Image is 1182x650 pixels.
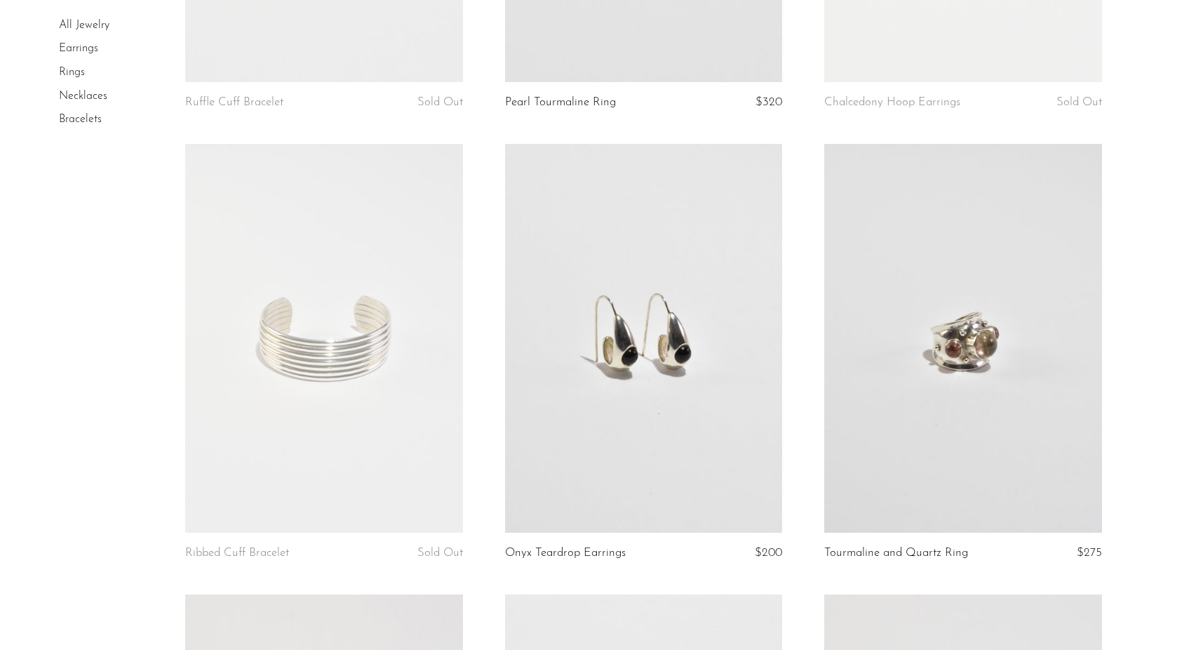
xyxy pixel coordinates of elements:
[185,96,283,109] a: Ruffle Cuff Bracelet
[59,20,109,31] a: All Jewelry
[59,91,107,102] a: Necklaces
[59,67,85,78] a: Rings
[1056,96,1102,108] span: Sold Out
[824,96,960,109] a: Chalcedony Hoop Earrings
[59,44,98,55] a: Earrings
[755,547,782,559] span: $200
[185,547,289,559] a: Ribbed Cuff Bracelet
[417,547,463,559] span: Sold Out
[59,114,102,125] a: Bracelets
[824,547,968,559] a: Tourmaline and Quartz Ring
[417,96,463,108] span: Sold Out
[505,547,626,559] a: Onyx Teardrop Earrings
[1077,547,1102,559] span: $275
[505,96,616,109] a: Pearl Tourmaline Ring
[755,96,782,108] span: $320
